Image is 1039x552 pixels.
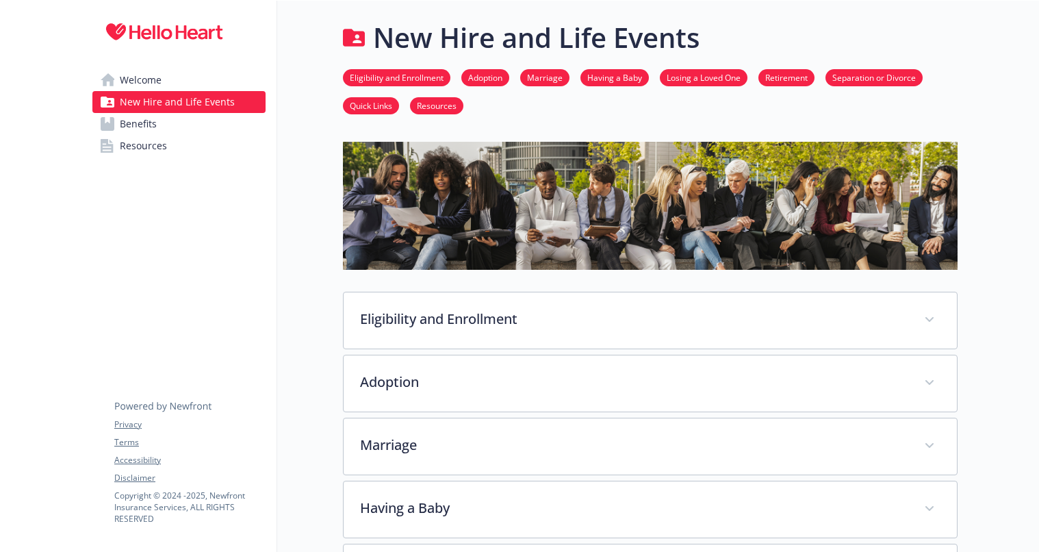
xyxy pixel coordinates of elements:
a: Losing a Loved One [660,71,747,84]
a: Retirement [758,71,814,84]
a: Resources [92,135,266,157]
span: New Hire and Life Events [120,91,235,113]
p: Copyright © 2024 - 2025 , Newfront Insurance Services, ALL RIGHTS RESERVED [114,490,265,525]
a: Terms [114,436,265,449]
a: Welcome [92,69,266,91]
a: Accessibility [114,454,265,466]
div: Eligibility and Enrollment [344,292,957,349]
span: Benefits [120,113,157,135]
span: Welcome [120,69,162,91]
p: Having a Baby [360,498,908,518]
a: Quick Links [343,99,399,112]
p: Marriage [360,435,908,455]
a: Eligibility and Enrollment [343,71,450,84]
p: Eligibility and Enrollment [360,309,908,329]
p: Adoption [360,372,908,392]
div: Having a Baby [344,481,957,538]
a: Benefits [92,113,266,135]
a: Having a Baby [580,71,649,84]
div: Adoption [344,355,957,412]
h1: New Hire and Life Events [373,17,700,58]
a: Privacy [114,418,265,431]
a: Resources [410,99,463,112]
a: New Hire and Life Events [92,91,266,113]
div: Marriage [344,418,957,475]
a: Disclaimer [114,472,265,484]
span: Resources [120,135,167,157]
img: new hire page banner [343,142,958,270]
a: Adoption [461,71,509,84]
a: Separation or Divorce [825,71,923,84]
a: Marriage [520,71,569,84]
